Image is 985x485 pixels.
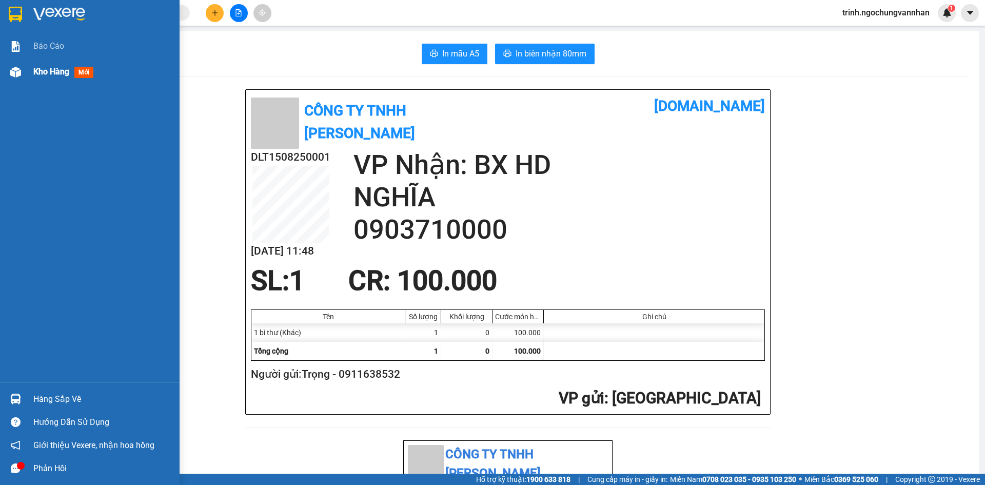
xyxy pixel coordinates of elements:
span: printer [430,49,438,59]
span: Miền Bắc [804,474,878,485]
div: Phản hồi [33,461,172,476]
span: CR : 100.000 [348,265,497,297]
sup: 1 [948,5,955,12]
span: 100.000 [514,347,541,355]
button: caret-down [961,4,979,22]
span: 1 [289,265,305,297]
img: logo-vxr [9,7,22,22]
b: Công ty TNHH [PERSON_NAME] [304,102,415,142]
div: Cước món hàng [495,313,541,321]
span: aim [259,9,266,16]
li: Công ty TNHH [PERSON_NAME] [5,5,149,44]
img: solution-icon [10,41,21,52]
div: Tên [254,313,402,321]
h2: [DATE] 11:48 [251,243,330,260]
h2: VP Nhận: BX HD [353,149,765,181]
span: In mẫu A5 [442,47,479,60]
div: 1 [405,323,441,342]
span: caret-down [966,8,975,17]
span: VP gửi [559,389,604,407]
div: Số lượng [408,313,438,321]
span: Giới thiệu Vexere, nhận hoa hồng [33,439,154,452]
span: Cung cấp máy in - giấy in: [587,474,667,485]
div: Khối lượng [444,313,489,321]
h2: Người gửi: Trọng - 0911638532 [251,366,761,383]
div: Ghi chú [546,313,762,321]
li: VP BX HD [71,55,136,67]
span: ⚪️ [799,477,802,481]
b: [DOMAIN_NAME] [654,98,765,114]
h2: : [GEOGRAPHIC_DATA] [251,388,761,409]
div: 1 bì thư (Khác) [251,323,405,342]
span: printer [503,49,511,59]
div: Hàng sắp về [33,392,172,407]
h2: NGHĨA [353,181,765,214]
div: 100.000 [493,323,544,342]
li: VP [GEOGRAPHIC_DATA] [5,55,71,89]
span: copyright [928,476,935,483]
button: printerIn mẫu A5 [422,44,487,64]
span: Báo cáo [33,40,64,52]
span: 1 [950,5,953,12]
span: Kho hàng [33,67,69,76]
button: printerIn biên nhận 80mm [495,44,595,64]
span: environment [71,69,78,76]
h2: 0903710000 [353,214,765,246]
span: Miền Nam [670,474,796,485]
span: SL: [251,265,289,297]
span: Hỗ trợ kỹ thuật: [476,474,570,485]
img: warehouse-icon [10,67,21,77]
span: file-add [235,9,242,16]
span: notification [11,440,21,450]
div: Hướng dẫn sử dụng [33,415,172,430]
span: Tổng cộng [254,347,288,355]
button: plus [206,4,224,22]
img: warehouse-icon [10,394,21,404]
span: trinh.ngochungvannhan [834,6,938,19]
img: icon-new-feature [942,8,952,17]
span: In biên nhận 80mm [516,47,586,60]
span: plus [211,9,219,16]
span: message [11,463,21,473]
h2: DLT1508250001 [251,149,330,166]
div: 0 [441,323,493,342]
li: Công ty TNHH [PERSON_NAME] [408,445,608,483]
button: file-add [230,4,248,22]
span: | [578,474,580,485]
strong: 0369 525 060 [834,475,878,483]
strong: 1900 633 818 [526,475,570,483]
span: mới [74,67,93,78]
button: aim [253,4,271,22]
span: 1 [434,347,438,355]
strong: 0708 023 035 - 0935 103 250 [702,475,796,483]
span: | [886,474,888,485]
span: 0 [485,347,489,355]
span: question-circle [11,417,21,427]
